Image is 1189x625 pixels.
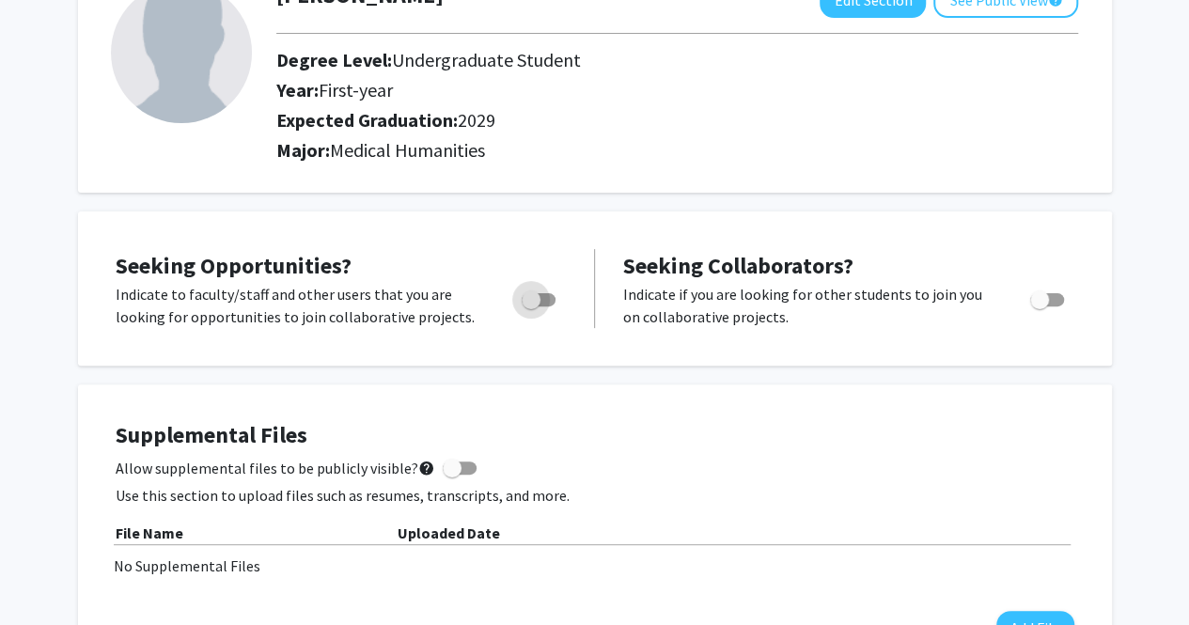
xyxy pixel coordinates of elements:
[116,283,486,328] p: Indicate to faculty/staff and other users that you are looking for opportunities to join collabor...
[276,79,973,102] h2: Year:
[114,555,1076,577] div: No Supplemental Files
[458,108,495,132] span: 2029
[514,283,566,311] div: Toggle
[116,457,435,479] span: Allow supplemental files to be publicly visible?
[392,48,581,71] span: Undergraduate Student
[116,251,352,280] span: Seeking Opportunities?
[330,138,485,162] span: Medical Humanities
[418,457,435,479] mat-icon: help
[276,139,1078,162] h2: Major:
[116,422,1074,449] h4: Supplemental Files
[14,540,80,611] iframe: Chat
[623,283,994,328] p: Indicate if you are looking for other students to join you on collaborative projects.
[116,484,1074,507] p: Use this section to upload files such as resumes, transcripts, and more.
[623,251,853,280] span: Seeking Collaborators?
[116,523,183,542] b: File Name
[398,523,500,542] b: Uploaded Date
[276,109,973,132] h2: Expected Graduation:
[1023,283,1074,311] div: Toggle
[276,49,973,71] h2: Degree Level:
[319,78,393,102] span: First-year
